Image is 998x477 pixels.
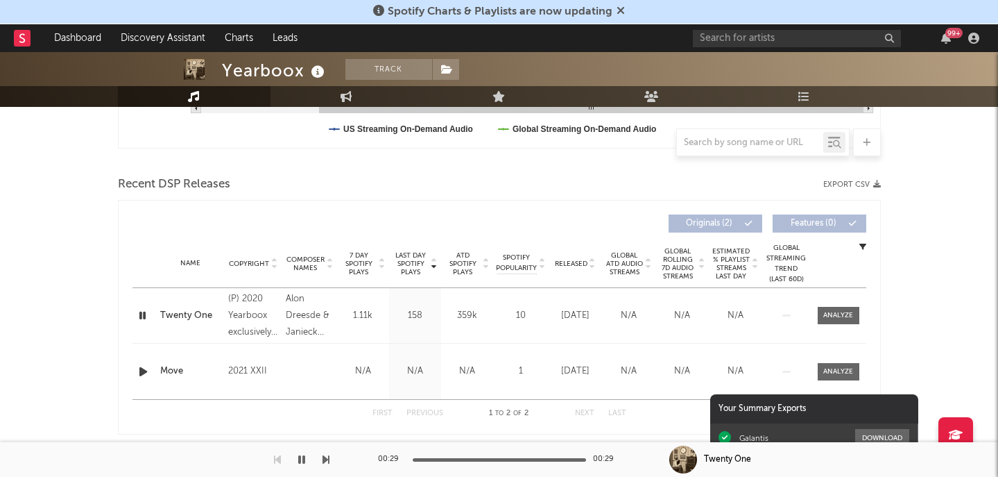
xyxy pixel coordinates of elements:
[44,24,111,52] a: Dashboard
[712,309,759,323] div: N/A
[388,6,612,17] span: Spotify Charts & Playlists are now updating
[712,365,759,378] div: N/A
[605,365,652,378] div: N/A
[372,410,393,417] button: First
[286,256,325,272] span: Composer Names
[111,24,215,52] a: Discovery Assistant
[605,251,644,276] span: Global ATD Audio Streams
[118,176,230,193] span: Recent DSP Releases
[608,410,626,417] button: Last
[343,124,473,134] text: US Streaming On-Demand Audio
[228,363,279,380] div: 2021 XXII
[229,260,269,268] span: Copyright
[552,365,599,378] div: [DATE]
[393,309,438,323] div: 158
[739,433,768,443] div: Galantis
[513,410,522,417] span: of
[678,219,741,228] span: Originals ( 2 )
[160,258,221,269] div: Name
[345,59,432,80] button: Track
[393,365,438,378] div: N/A
[215,24,263,52] a: Charts
[341,251,377,276] span: 7 Day Spotify Plays
[555,260,587,268] span: Released
[659,365,705,378] div: N/A
[710,394,918,424] div: Your Summary Exports
[445,365,490,378] div: N/A
[445,309,490,323] div: 359k
[406,410,443,417] button: Previous
[823,181,881,189] button: Export CSV
[693,30,901,47] input: Search for artists
[677,137,823,149] input: Search by song name or URL
[471,405,547,422] div: 1 2 2
[160,309,221,323] a: Twenty One
[497,309,545,323] div: 10
[575,410,594,417] button: Next
[378,451,406,468] div: 00:29
[495,410,504,417] span: to
[659,247,697,281] span: Global Rolling 7D Audio Streams
[512,124,656,134] text: Global Streaming On-Demand Audio
[341,309,386,323] div: 1.11k
[393,251,429,276] span: Last Day Spotify Plays
[617,6,625,17] span: Dismiss
[669,215,762,233] button: Originals(2)
[222,59,328,82] div: Yearboox
[341,365,386,378] div: N/A
[497,365,545,378] div: 1
[593,451,621,468] div: 00:29
[704,453,751,466] div: Twenty One
[286,291,334,341] div: Alon Dreesde & Janieck van de Polder
[160,365,221,378] a: Move
[552,309,599,323] div: [DATE]
[773,215,866,233] button: Features(0)
[496,253,537,274] span: Spotify Popularity
[659,309,705,323] div: N/A
[855,429,909,446] button: Download
[766,243,807,285] div: Global Streaming Trend (Last 60D)
[228,291,279,341] div: (P) 2020 Yearboox exclusively licensed to Sony Music Entertainment Netherlands B.V.
[782,219,845,228] span: Features ( 0 )
[945,28,963,38] div: 99 +
[263,24,307,52] a: Leads
[941,33,951,44] button: 99+
[605,309,652,323] div: N/A
[712,247,750,281] span: Estimated % Playlist Streams Last Day
[445,251,481,276] span: ATD Spotify Plays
